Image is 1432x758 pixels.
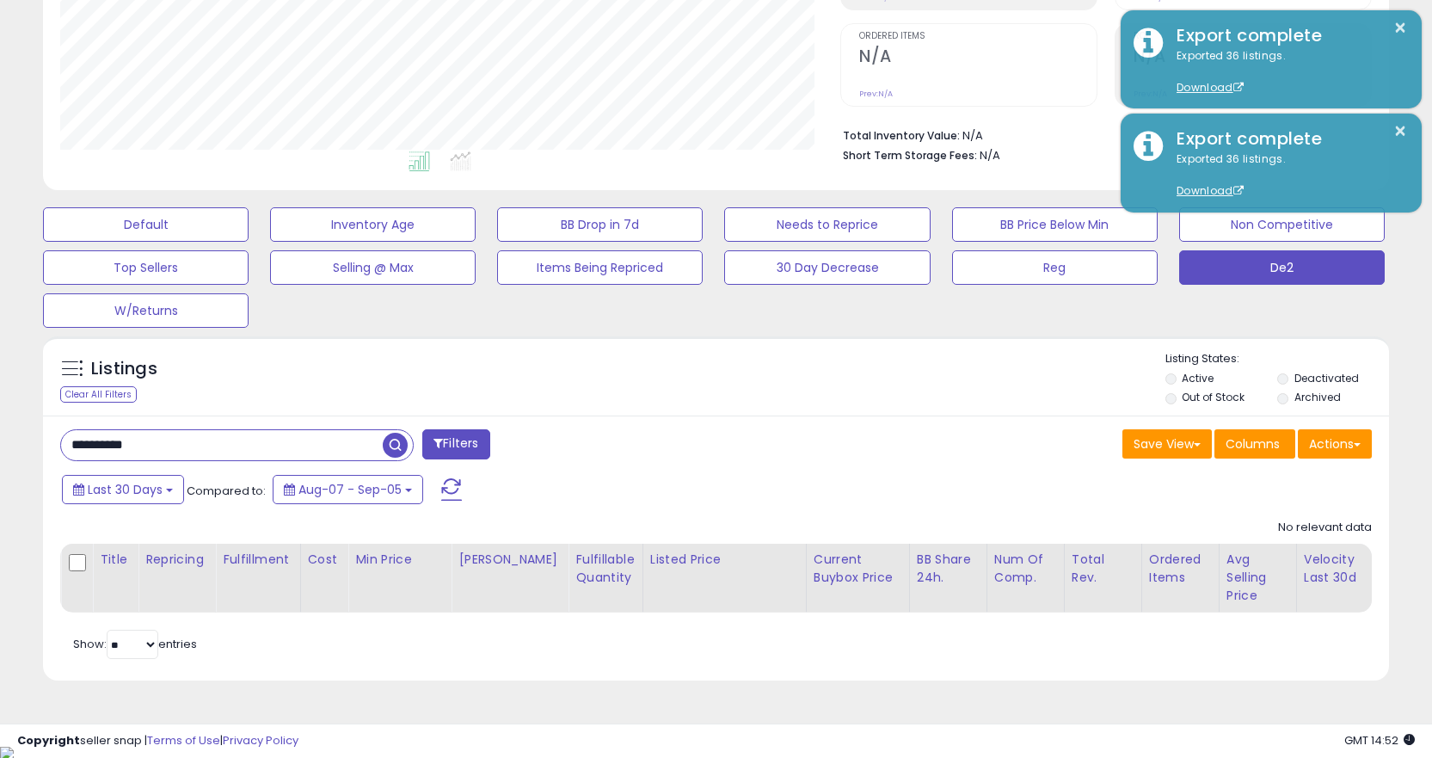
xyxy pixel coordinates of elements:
[1122,429,1212,459] button: Save View
[1278,520,1372,536] div: No relevant data
[1294,390,1341,404] label: Archived
[88,481,163,498] span: Last 30 Days
[458,551,561,569] div: [PERSON_NAME]
[100,551,131,569] div: Title
[223,551,292,569] div: Fulfillment
[1214,429,1295,459] button: Columns
[187,483,266,499] span: Compared to:
[1149,551,1212,587] div: Ordered Items
[17,733,298,749] div: seller snap | |
[1393,120,1407,142] button: ×
[843,148,977,163] b: Short Term Storage Fees:
[575,551,635,587] div: Fulfillable Quantity
[994,551,1057,587] div: Num of Comp.
[1177,80,1244,95] a: Download
[355,551,444,569] div: Min Price
[952,250,1158,285] button: Reg
[980,147,1000,163] span: N/A
[1182,371,1214,385] label: Active
[843,124,1359,145] li: N/A
[270,250,476,285] button: Selling @ Max
[1344,732,1415,749] span: 2025-10-6 14:52 GMT
[1164,23,1409,48] div: Export complete
[270,207,476,242] button: Inventory Age
[422,429,489,459] button: Filters
[1164,151,1409,200] div: Exported 36 listings.
[650,551,799,569] div: Listed Price
[1072,551,1134,587] div: Total Rev.
[952,207,1158,242] button: BB Price Below Min
[814,551,902,587] div: Current Buybox Price
[91,357,157,381] h5: Listings
[43,293,249,328] button: W/Returns
[147,732,220,749] a: Terms of Use
[17,732,80,749] strong: Copyright
[859,32,1097,41] span: Ordered Items
[1164,126,1409,151] div: Export complete
[724,207,930,242] button: Needs to Reprice
[859,89,893,99] small: Prev: N/A
[1304,551,1367,587] div: Velocity Last 30d
[859,46,1097,70] h2: N/A
[60,386,137,403] div: Clear All Filters
[1164,48,1409,96] div: Exported 36 listings.
[43,207,249,242] button: Default
[43,250,249,285] button: Top Sellers
[62,475,184,504] button: Last 30 Days
[298,481,402,498] span: Aug-07 - Sep-05
[1294,371,1359,385] label: Deactivated
[273,475,423,504] button: Aug-07 - Sep-05
[917,551,980,587] div: BB Share 24h.
[1179,250,1385,285] button: De2
[497,250,703,285] button: Items Being Repriced
[308,551,341,569] div: Cost
[1226,551,1289,605] div: Avg Selling Price
[1179,207,1385,242] button: Non Competitive
[843,128,960,143] b: Total Inventory Value:
[497,207,703,242] button: BB Drop in 7d
[1177,183,1244,198] a: Download
[1298,429,1372,459] button: Actions
[724,250,930,285] button: 30 Day Decrease
[1226,435,1280,453] span: Columns
[1182,390,1245,404] label: Out of Stock
[1165,351,1389,367] p: Listing States:
[73,636,197,652] span: Show: entries
[223,732,298,749] a: Privacy Policy
[145,551,208,569] div: Repricing
[1393,17,1407,39] button: ×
